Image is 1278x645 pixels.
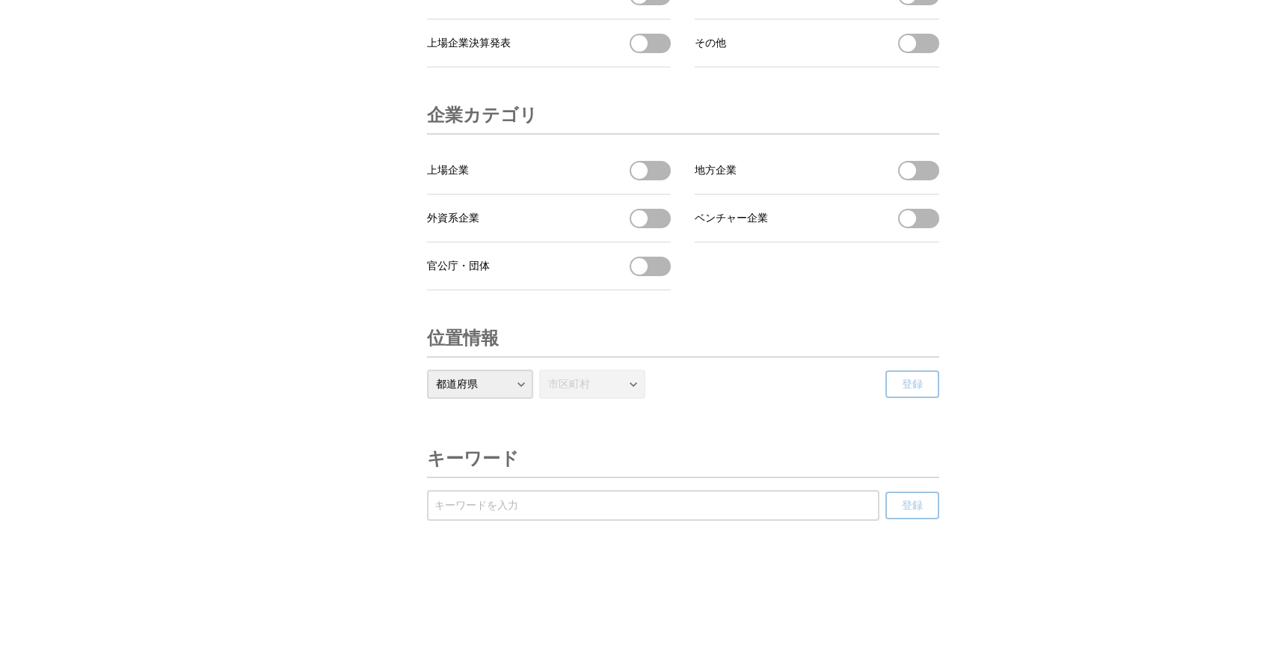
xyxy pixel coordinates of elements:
span: その他 [695,37,726,50]
span: 登録 [902,499,923,513]
h3: キーワード [427,441,519,477]
input: 受信するキーワードを登録する [434,498,872,514]
button: 登録 [885,370,939,398]
span: 地方企業 [695,164,737,177]
span: 外資系企業 [427,212,479,225]
h3: 企業カテゴリ [427,97,538,133]
span: 上場企業 [427,164,469,177]
select: 市区町村 [539,370,645,399]
select: 都道府県 [427,370,533,399]
span: 登録 [902,378,923,391]
button: 登録 [885,492,939,519]
h3: 位置情報 [427,320,499,356]
span: 上場企業決算発表 [427,37,511,50]
span: 官公庁・団体 [427,260,490,273]
span: ベンチャー企業 [695,212,768,225]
